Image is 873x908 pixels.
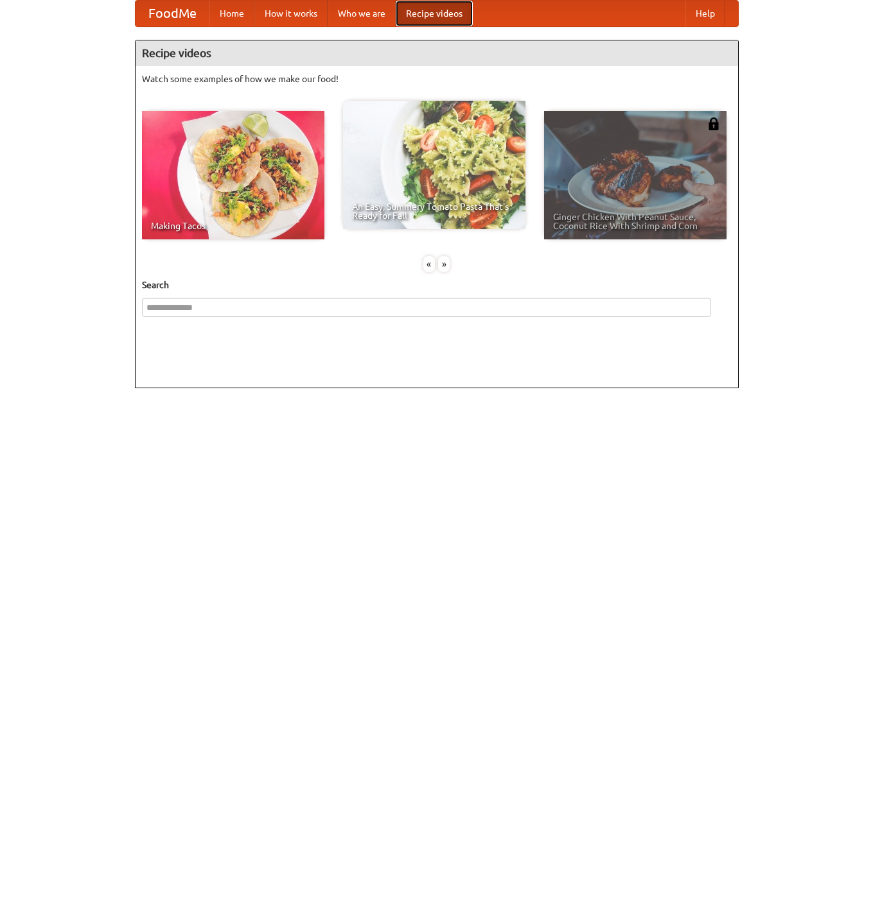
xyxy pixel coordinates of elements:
a: Recipe videos [396,1,473,26]
a: FoodMe [136,1,209,26]
a: Making Tacos [142,111,324,239]
a: Help [685,1,725,26]
a: Home [209,1,254,26]
div: « [423,256,435,272]
a: An Easy, Summery Tomato Pasta That's Ready for Fall [343,101,525,229]
h5: Search [142,278,732,291]
a: How it works [254,1,328,26]
span: An Easy, Summery Tomato Pasta That's Ready for Fall [352,202,516,220]
div: » [438,256,450,272]
span: Making Tacos [151,221,315,230]
a: Who we are [328,1,396,26]
img: 483408.png [707,117,720,130]
h4: Recipe videos [136,40,738,66]
p: Watch some examples of how we make our food! [142,73,732,85]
